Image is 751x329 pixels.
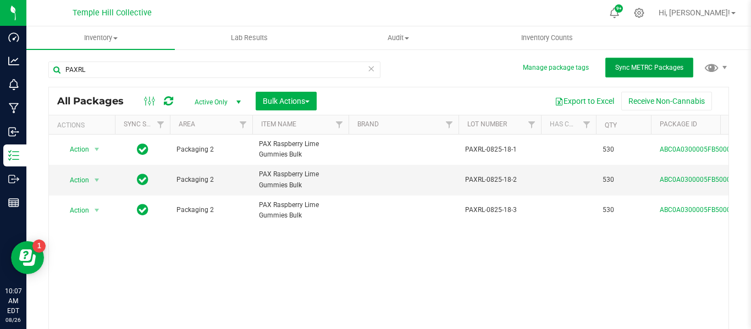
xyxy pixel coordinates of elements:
[90,203,104,218] span: select
[137,202,148,218] span: In Sync
[176,144,246,155] span: Packaging 2
[124,120,166,128] a: Sync Status
[152,115,170,134] a: Filter
[259,139,342,160] span: PAX Raspberry Lime Gummies Bulk
[73,8,152,18] span: Temple Hill Collective
[8,197,19,208] inline-svg: Reports
[259,200,342,221] span: PAX Raspberry Lime Gummies Bulk
[57,95,135,107] span: All Packages
[57,121,111,129] div: Actions
[179,120,195,128] a: Area
[8,55,19,66] inline-svg: Analytics
[5,286,21,316] p: 10:07 AM EDT
[357,120,379,128] a: Brand
[467,120,507,128] a: Lot Number
[90,172,104,188] span: select
[605,58,693,77] button: Sync METRC Packages
[367,62,375,76] span: Clear
[259,169,342,190] span: PAX Raspberry Lime Gummies Bulk
[175,26,323,49] a: Lab Results
[8,126,19,137] inline-svg: Inbound
[137,172,148,187] span: In Sync
[506,33,588,43] span: Inventory Counts
[605,121,617,129] a: Qty
[32,239,46,253] iframe: Resource center unread badge
[621,92,712,110] button: Receive Non-Cannabis
[660,120,697,128] a: Package ID
[603,144,644,155] span: 530
[465,144,534,155] span: PAXRL-0825-18-1
[176,205,246,215] span: Packaging 2
[541,115,596,135] th: Has COA
[324,33,472,43] span: Audit
[137,142,148,157] span: In Sync
[176,175,246,185] span: Packaging 2
[90,142,104,157] span: select
[26,33,175,43] span: Inventory
[472,26,621,49] a: Inventory Counts
[523,115,541,134] a: Filter
[263,97,310,105] span: Bulk Actions
[603,205,644,215] span: 530
[440,115,459,134] a: Filter
[8,32,19,43] inline-svg: Dashboard
[330,115,349,134] a: Filter
[5,316,21,324] p: 08/26
[615,64,683,71] span: Sync METRC Packages
[48,62,380,78] input: Search Package ID, Item Name, SKU, Lot or Part Number...
[60,142,90,157] span: Action
[256,92,317,110] button: Bulk Actions
[548,92,621,110] button: Export to Excel
[8,174,19,185] inline-svg: Outbound
[8,150,19,161] inline-svg: Inventory
[60,172,90,188] span: Action
[261,120,296,128] a: Item Name
[465,205,534,215] span: PAXRL-0825-18-3
[603,175,644,185] span: 530
[578,115,596,134] a: Filter
[632,8,646,18] div: Manage settings
[465,175,534,185] span: PAXRL-0825-18-2
[523,63,589,73] button: Manage package tags
[60,203,90,218] span: Action
[659,8,730,17] span: Hi, [PERSON_NAME]!
[216,33,283,43] span: Lab Results
[11,241,44,274] iframe: Resource center
[616,7,621,11] span: 9+
[234,115,252,134] a: Filter
[26,26,175,49] a: Inventory
[8,79,19,90] inline-svg: Monitoring
[8,103,19,114] inline-svg: Manufacturing
[324,26,472,49] a: Audit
